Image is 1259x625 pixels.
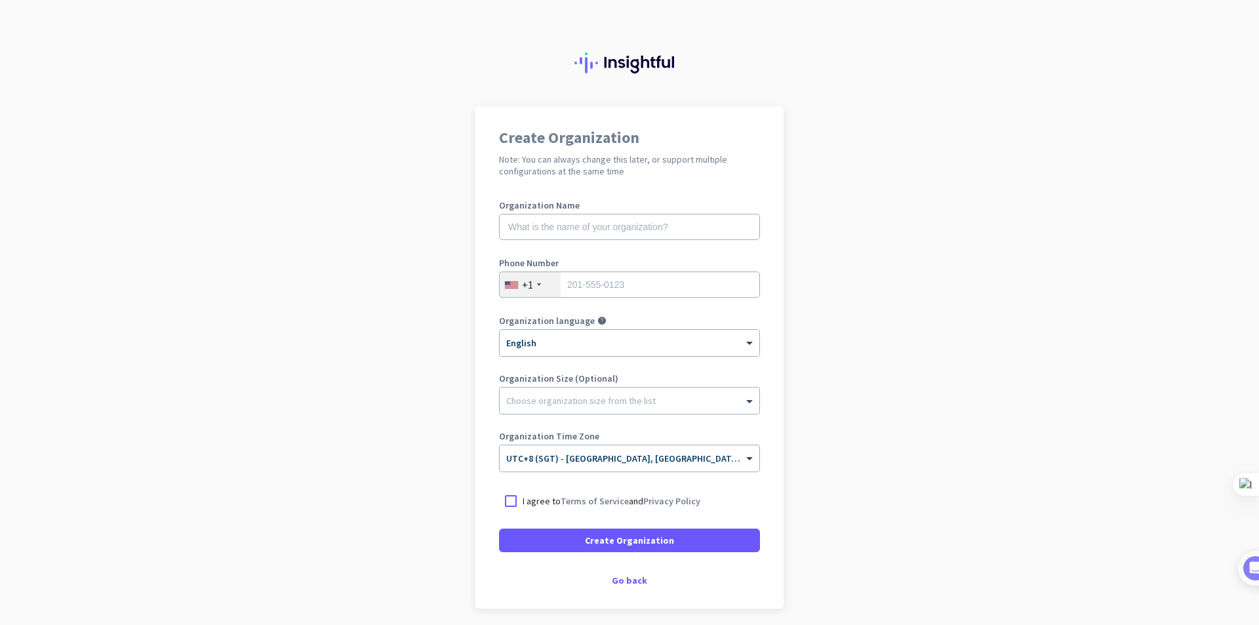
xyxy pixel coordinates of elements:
i: help [597,316,607,325]
span: Create Organization [585,534,674,547]
a: Terms of Service [561,495,629,507]
h2: Note: You can always change this later, or support multiple configurations at the same time [499,153,760,177]
p: I agree to and [523,494,700,508]
div: Go back [499,576,760,585]
label: Organization Time Zone [499,432,760,441]
img: Insightful [574,52,685,73]
label: Organization Size (Optional) [499,374,760,383]
label: Phone Number [499,258,760,268]
h1: Create Organization [499,130,760,146]
div: +1 [522,278,533,291]
label: Organization Name [499,201,760,210]
input: What is the name of your organization? [499,214,760,240]
input: 201-555-0123 [499,272,760,298]
button: Create Organization [499,529,760,552]
label: Organization language [499,316,595,325]
a: Privacy Policy [643,495,700,507]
